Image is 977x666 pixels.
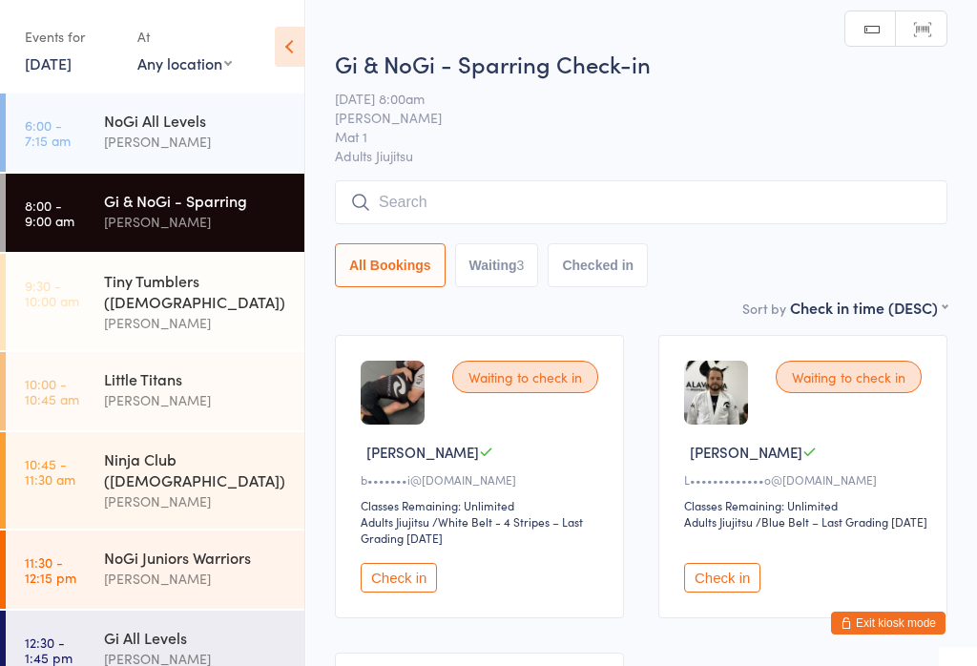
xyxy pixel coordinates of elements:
button: Waiting3 [455,243,539,287]
time: 8:00 - 9:00 am [25,198,74,228]
time: 9:30 - 10:00 am [25,278,79,308]
div: [PERSON_NAME] [104,490,288,512]
span: [PERSON_NAME] [366,442,479,462]
div: NoGi All Levels [104,110,288,131]
span: / White Belt - 4 Stripes – Last Grading [DATE] [361,513,583,546]
div: [PERSON_NAME] [104,389,288,411]
span: [DATE] 8:00am [335,89,918,108]
div: [PERSON_NAME] [104,131,288,153]
div: Adults Jiujitsu [361,513,429,530]
div: [PERSON_NAME] [104,568,288,590]
div: NoGi Juniors Warriors [104,547,288,568]
a: 6:00 -7:15 amNoGi All Levels[PERSON_NAME] [6,94,304,172]
a: 10:45 -11:30 amNinja Club ([DEMOGRAPHIC_DATA])[PERSON_NAME] [6,432,304,529]
button: Check in [684,563,760,593]
button: Check in [361,563,437,593]
div: Ninja Club ([DEMOGRAPHIC_DATA]) [104,448,288,490]
a: 9:30 -10:00 amTiny Tumblers ([DEMOGRAPHIC_DATA])[PERSON_NAME] [6,254,304,350]
button: All Bookings [335,243,446,287]
span: / Blue Belt – Last Grading [DATE] [756,513,927,530]
button: Exit kiosk mode [831,612,946,635]
div: Gi & NoGi - Sparring [104,190,288,211]
a: 10:00 -10:45 amLittle Titans[PERSON_NAME] [6,352,304,430]
div: 3 [517,258,525,273]
time: 10:45 - 11:30 am [25,456,75,487]
button: Checked in [548,243,648,287]
time: 6:00 - 7:15 am [25,117,71,148]
div: Gi All Levels [104,627,288,648]
time: 11:30 - 12:15 pm [25,554,76,585]
img: image1703661563.png [684,361,748,425]
div: L•••••••••••••o@[DOMAIN_NAME] [684,471,927,488]
a: 8:00 -9:00 amGi & NoGi - Sparring[PERSON_NAME] [6,174,304,252]
div: [PERSON_NAME] [104,211,288,233]
div: Classes Remaining: Unlimited [361,497,604,513]
time: 10:00 - 10:45 am [25,376,79,406]
div: Waiting to check in [452,361,598,393]
div: Adults Jiujitsu [684,513,753,530]
div: Tiny Tumblers ([DEMOGRAPHIC_DATA]) [104,270,288,312]
span: Adults Jiujitsu [335,146,947,165]
div: Check in time (DESC) [790,297,947,318]
span: Mat 1 [335,127,918,146]
div: Events for [25,21,118,52]
label: Sort by [742,299,786,318]
input: Search [335,180,947,224]
div: b•••••••i@[DOMAIN_NAME] [361,471,604,488]
div: Classes Remaining: Unlimited [684,497,927,513]
div: [PERSON_NAME] [104,312,288,334]
h2: Gi & NoGi - Sparring Check-in [335,48,947,79]
div: Little Titans [104,368,288,389]
a: [DATE] [25,52,72,73]
div: At [137,21,232,52]
div: Waiting to check in [776,361,922,393]
span: [PERSON_NAME] [335,108,918,127]
time: 12:30 - 1:45 pm [25,635,73,665]
img: image1751531092.png [361,361,425,425]
a: 11:30 -12:15 pmNoGi Juniors Warriors[PERSON_NAME] [6,531,304,609]
div: Any location [137,52,232,73]
span: [PERSON_NAME] [690,442,802,462]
